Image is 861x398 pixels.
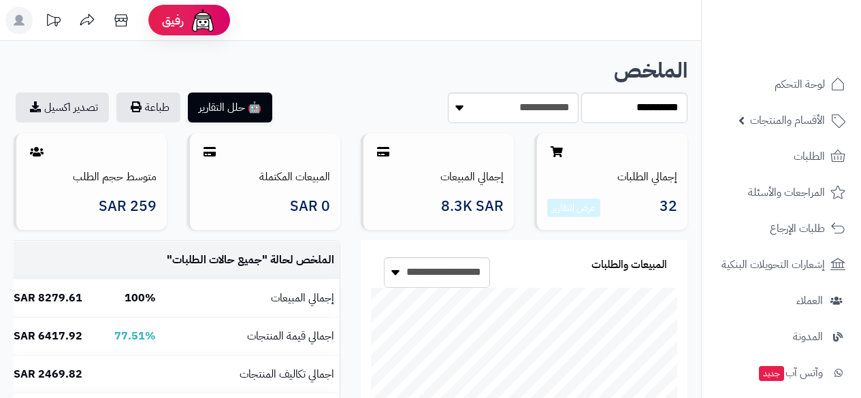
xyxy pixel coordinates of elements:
[710,212,853,245] a: طلبات الإرجاع
[73,169,157,185] a: متوسط حجم الطلب
[710,320,853,353] a: المدونة
[748,183,825,202] span: المراجعات والأسئلة
[710,176,853,209] a: المراجعات والأسئلة
[440,169,504,185] a: إجمالي المبيعات
[116,93,180,122] button: طباعة
[750,111,825,130] span: الأقسام والمنتجات
[14,328,82,344] b: 6417.92 SAR
[161,280,340,317] td: إجمالي المبيعات
[759,366,784,381] span: جديد
[161,242,340,279] td: الملخص لحالة " "
[161,318,340,355] td: اجمالي قيمة المنتجات
[796,291,823,310] span: العملاء
[768,35,848,63] img: logo-2.png
[660,199,677,218] span: 32
[710,356,853,389] a: وآتس آبجديد
[793,327,823,346] span: المدونة
[552,201,596,215] a: عرض التقارير
[710,68,853,101] a: لوحة التحكم
[290,199,330,214] span: 0 SAR
[161,356,340,393] td: اجمالي تكاليف المنتجات
[441,199,504,214] span: 8.3K SAR
[758,363,823,382] span: وآتس آب
[99,199,157,214] span: 259 SAR
[259,169,330,185] a: المبيعات المكتملة
[617,169,677,185] a: إجمالي الطلبات
[614,54,687,86] b: الملخص
[162,12,184,29] span: رفيق
[710,284,853,317] a: العملاء
[114,328,156,344] b: 77.51%
[794,147,825,166] span: الطلبات
[16,93,109,122] a: تصدير اكسيل
[770,219,825,238] span: طلبات الإرجاع
[710,140,853,173] a: الطلبات
[36,7,70,37] a: تحديثات المنصة
[14,366,82,382] b: 2469.82 SAR
[721,255,825,274] span: إشعارات التحويلات البنكية
[189,7,216,34] img: ai-face.png
[125,290,156,306] b: 100%
[775,75,825,94] span: لوحة التحكم
[188,93,272,122] button: 🤖 حلل التقارير
[591,259,667,271] h3: المبيعات والطلبات
[172,252,262,268] span: جميع حالات الطلبات
[710,248,853,281] a: إشعارات التحويلات البنكية
[14,290,82,306] b: 8279.61 SAR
